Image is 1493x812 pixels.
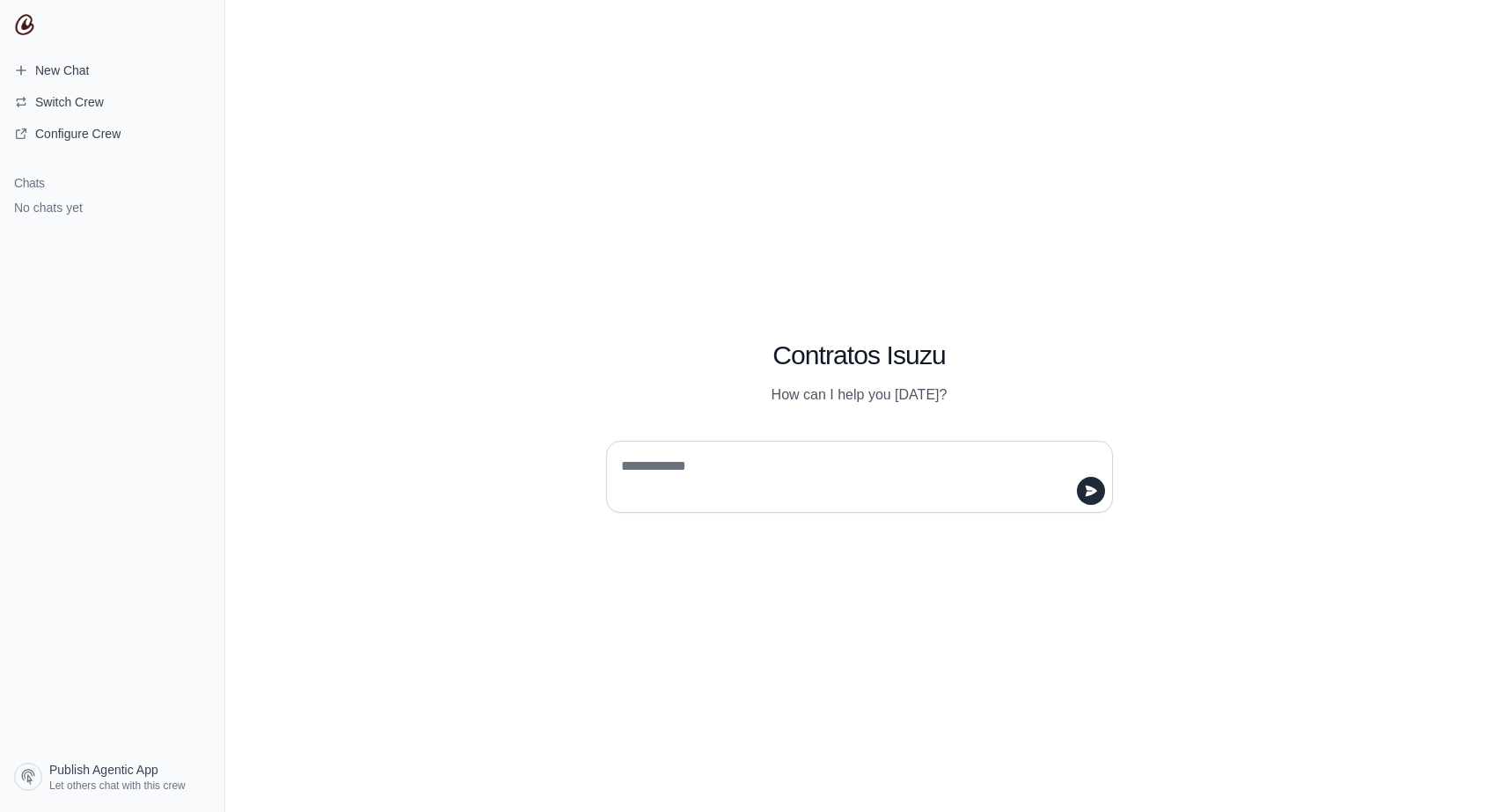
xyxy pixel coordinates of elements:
p: How can I help you [DATE]? [606,384,1113,406]
h1: Contratos Isuzu [606,340,1113,371]
img: CrewAI Logo [14,14,35,35]
span: Switch Crew [35,93,104,111]
button: Switch Crew [7,88,217,116]
span: Let others chat with this crew [49,779,186,793]
a: New Chat [7,56,217,84]
span: Publish Agentic App [49,761,158,779]
a: Configure Crew [7,120,217,148]
span: New Chat [35,62,89,79]
span: Configure Crew [35,125,121,143]
a: Publish Agentic App Let others chat with this crew [7,756,217,798]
